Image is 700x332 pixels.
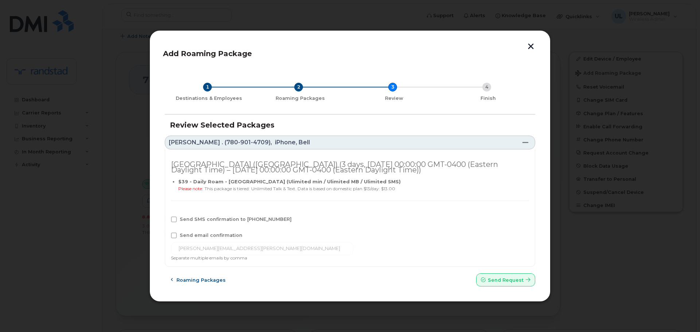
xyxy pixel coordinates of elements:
span: Unlimited Talk & Text. Data is based on domestic plan $13/day: $13.00 [251,186,395,191]
button: Roaming packages [165,273,232,286]
span: Send request [488,277,524,284]
span: This package is tiered: [205,186,250,191]
span: Send email confirmation [180,233,242,238]
div: 2 [294,83,303,91]
div: Roaming Packages [256,95,344,101]
div: 1 [203,83,212,91]
span: [PERSON_NAME] . (780-901-4709), [169,140,272,145]
input: Type confirmation email [171,242,353,255]
span: iPhone, Bell [275,140,310,145]
span: Please note: [178,186,203,191]
input: Send SMS confirmation to [PHONE_NUMBER] [162,216,166,220]
span: Send SMS confirmation to [PHONE_NUMBER] [180,216,292,222]
b: $39 - Daily Roam - [GEOGRAPHIC_DATA] (Ulimited min / Ulimited MB / Ulimited SMS) [178,179,401,184]
div: [PERSON_NAME] . (780-901-4709),iPhone, Bell [165,149,535,267]
input: Send email confirmation [162,233,166,236]
div: Finish [444,95,532,101]
span: Add Roaming Package [163,49,252,58]
span: Roaming packages [176,277,226,284]
div: 4 [482,83,491,91]
div: Destinations & Employees [168,95,250,101]
div: [GEOGRAPHIC_DATA] ([GEOGRAPHIC_DATA]) (3 days, [DATE] 00:00:00 GMT-0400 (Eastern Daylight Time) –... [171,162,529,173]
button: Send request [476,273,535,286]
h3: Review Selected Packages [170,121,530,129]
div: Separate multiple emails by comma [171,255,529,261]
a: [PERSON_NAME] . (780-901-4709),iPhone, Bell [165,136,535,149]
